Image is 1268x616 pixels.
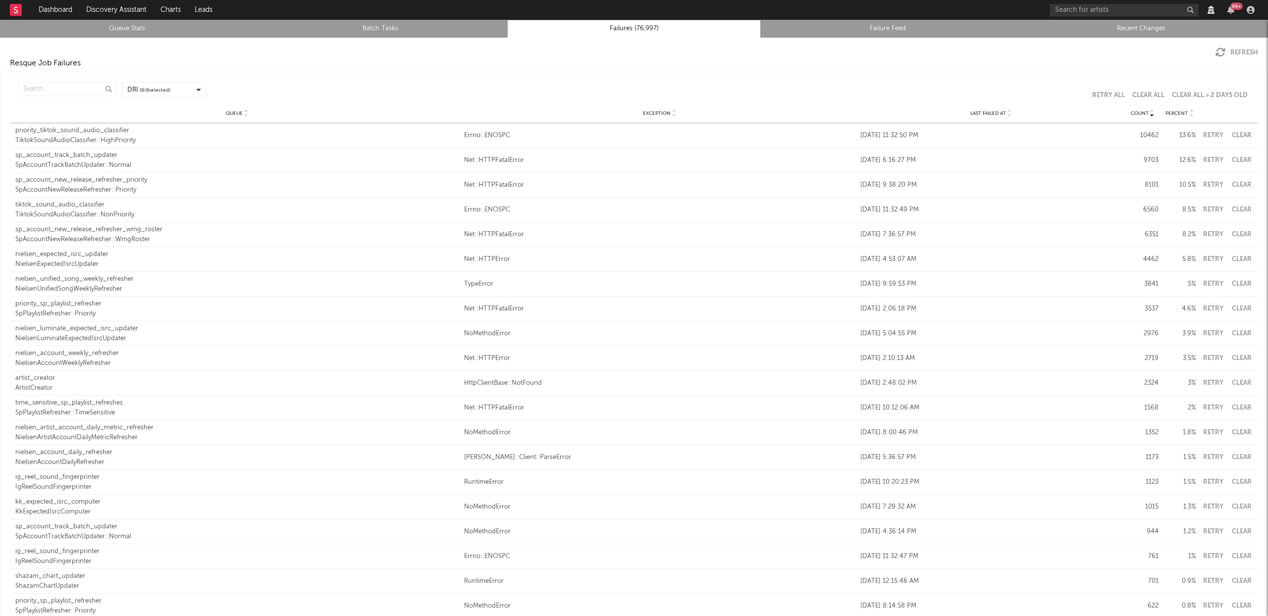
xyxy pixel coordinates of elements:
div: 13.6 % [1163,131,1196,141]
div: nielsen_account_weekly_refresher [15,349,459,359]
div: [DATE] 5:36:57 PM [860,453,1121,462]
button: Retry [1201,330,1225,337]
div: SpAccountTrackBatchUpdater::Normal [15,532,459,542]
div: [DATE] 4:36:14 PM [860,527,1121,537]
button: Retry [1201,528,1225,535]
a: Failure Feed [766,23,1009,35]
div: 2 % [1163,403,1196,413]
div: [DATE] 8:14:58 PM [860,601,1121,611]
a: sp_account_new_release_refresher_wmg_rosterSpAccountNewReleaseRefresher::WmgRoster [15,225,459,244]
div: [DATE] 2:10:13 AM [860,354,1121,363]
button: Retry [1201,553,1225,560]
button: Retry [1201,256,1225,262]
div: ArtistCreator [15,383,459,393]
div: Resque Job Failures [10,57,81,69]
span: Exception [643,110,671,116]
button: Retry [1201,454,1225,461]
a: RuntimeError [464,576,855,586]
a: Errno::ENOSPC [464,131,855,141]
div: [DATE] 11:32:49 PM [860,205,1121,215]
a: nielsen_account_daily_refresherNielsenAccountDailyRefresher [15,448,459,467]
div: Net::HTTPFatalError [464,180,855,190]
div: [DATE] 6:16:27 PM [860,155,1121,165]
div: nielsen_expected_isrc_updater [15,250,459,259]
a: ig_reel_sound_fingerprinterIgReelSoundFingerprinter [15,472,459,492]
a: NoMethodError [464,428,855,438]
div: sp_account_new_release_refresher_wmg_roster [15,225,459,235]
div: KkExpectedIsrcComputer [15,507,459,517]
a: sp_account_track_batch_updaterSpAccountTrackBatchUpdater::Normal [15,522,459,541]
a: Net::HTTPFatalError [464,403,855,413]
button: Clear All > 2 Days Old [1172,92,1248,99]
div: 5.8 % [1163,255,1196,264]
button: Clear [1230,504,1253,510]
div: [DATE] 10:20:23 PM [860,477,1121,487]
div: ig_reel_sound_fingerprinter [15,547,459,557]
div: 1.8 % [1163,428,1196,438]
div: 2976 [1126,329,1159,339]
div: 0.8 % [1163,601,1196,611]
div: shazam_chart_updater [15,571,459,581]
div: 8.2 % [1163,230,1196,240]
a: Net::HTTPFatalError [464,230,855,240]
div: 99 + [1230,2,1243,10]
div: [DATE] 4:53:07 AM [860,255,1121,264]
div: nielsen_unified_song_weekly_refresher [15,274,459,284]
div: nielsen_artist_account_daily_metric_refresher [15,423,459,433]
button: Retry [1201,231,1225,238]
div: ShazamChartUpdater [15,581,459,591]
div: IgReelSoundFingerprinter [15,557,459,566]
div: artist_creator [15,373,459,383]
div: SpAccountNewReleaseRefresher::WmgRoster [15,235,459,245]
div: 3.5 % [1163,354,1196,363]
a: NoMethodError [464,329,855,339]
button: Clear [1230,405,1253,411]
button: Clear [1230,429,1253,436]
a: nielsen_artist_account_daily_metric_refresherNielsenArtistAccountDailyMetricRefresher [15,423,459,442]
button: Clear [1230,306,1253,312]
div: 12.6 % [1163,155,1196,165]
div: 3.9 % [1163,329,1196,339]
div: SpPlaylistRefresher::Priority [15,606,459,616]
div: SpAccountTrackBatchUpdater::Normal [15,160,459,170]
div: TiktokSoundAudioClassifier::NonPriority [15,210,459,220]
button: Retry [1201,157,1225,163]
a: Queue Stats [5,23,248,35]
a: nielsen_account_weekly_refresherNielsenAccountWeeklyRefresher [15,349,459,368]
button: Clear [1230,479,1253,485]
div: [DATE] 10:12:06 AM [860,403,1121,413]
button: 99+ [1227,6,1234,14]
div: [DATE] 11:32:50 PM [860,131,1121,141]
div: 1.3 % [1163,502,1196,512]
div: 761 [1126,552,1159,562]
div: ig_reel_sound_fingerprinter [15,472,459,482]
button: Clear [1230,182,1253,188]
div: [DATE] 2:06:18 PM [860,304,1121,314]
button: Retry [1201,429,1225,436]
div: [DATE] 2:48:02 PM [860,378,1121,388]
div: SpPlaylistRefresher::Priority [15,309,459,319]
div: 1123 [1126,477,1159,487]
button: Retry [1201,380,1225,386]
div: TiktokSoundAudioClassifier::HighPriority [15,136,459,146]
span: Queue [226,110,243,116]
div: 5 % [1163,279,1196,289]
div: IgReelSoundFingerprinter [15,482,459,492]
div: 1352 [1126,428,1159,438]
div: Errno::ENOSPC [464,552,855,562]
a: Failures (76,997) [513,23,755,35]
button: Retry [1201,405,1225,411]
button: Retry [1201,504,1225,510]
a: tiktok_sound_audio_classifierTiktokSoundAudioClassifier::NonPriority [15,200,459,219]
div: 701 [1126,576,1159,586]
button: Retry All [1092,92,1125,99]
a: Net::HTTPFatalError [464,155,855,165]
div: sp_account_new_release_refresher_priority [15,175,459,185]
button: Clear [1230,454,1253,461]
div: NielsenLuminateExpectedIsrcUpdater [15,334,459,344]
a: RuntimeError [464,477,855,487]
a: NoMethodError [464,601,855,611]
div: priority_sp_playlist_refresher [15,596,459,606]
div: 8.5 % [1163,205,1196,215]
